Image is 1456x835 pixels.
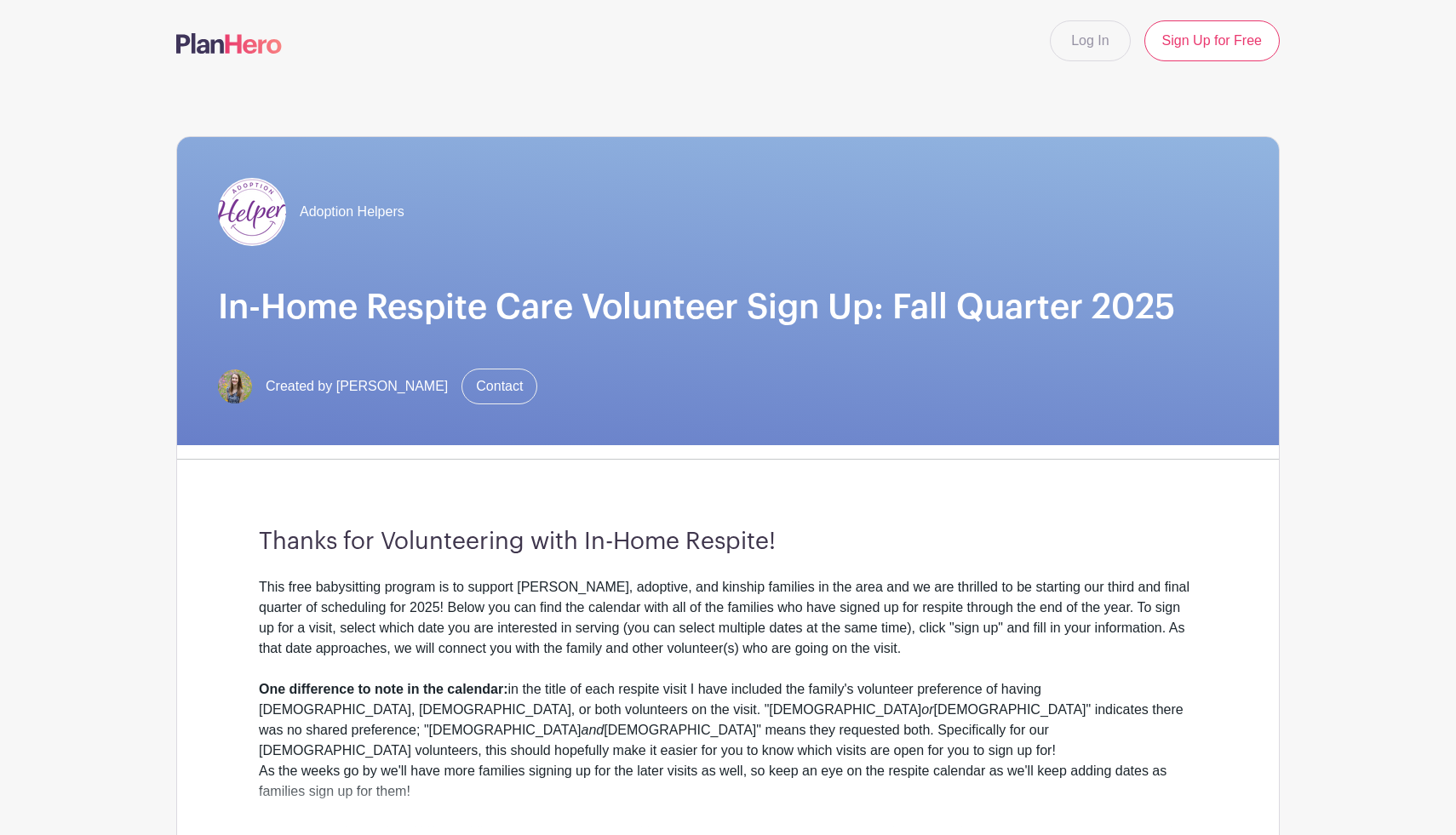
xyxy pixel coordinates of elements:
h3: Thanks for Volunteering with In-Home Respite! [259,528,1197,557]
strong: One difference to note in the calendar: [259,682,508,696]
a: Contact [461,369,537,404]
img: AH%20Logo%20Smile-Flat-RBG%20(1).jpg [218,178,286,246]
span: Adoption Helpers [300,202,404,222]
a: Sign Up for Free [1144,20,1280,61]
a: Log In [1050,20,1130,61]
img: logo-507f7623f17ff9eddc593b1ce0a138ce2505c220e1c5a4e2b4648c50719b7d32.svg [176,33,282,54]
em: or [921,702,933,717]
span: Created by [PERSON_NAME] [266,376,448,397]
h1: In-Home Respite Care Volunteer Sign Up: Fall Quarter 2025 [218,287,1238,328]
img: IMG_0582.jpg [218,369,252,403]
em: and [582,723,605,737]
